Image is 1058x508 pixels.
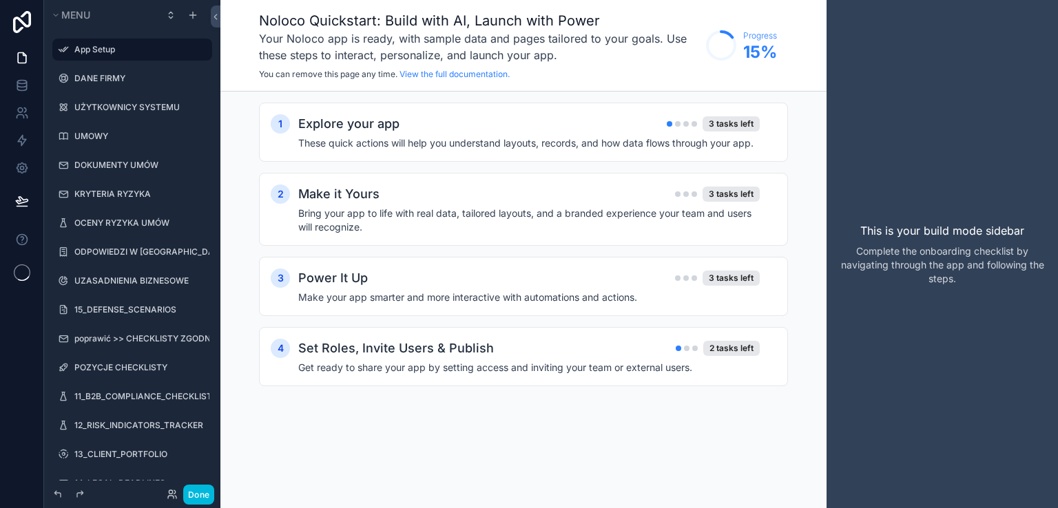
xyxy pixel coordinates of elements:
[271,268,290,288] div: 3
[74,246,209,257] label: ODPOWIEDZI W [GEOGRAPHIC_DATA]
[74,420,204,431] label: 12_RISK_INDICATORS_TRACKER
[74,160,204,171] label: DOKUMENTY UMÓW
[74,44,204,55] label: App Setup
[74,362,204,373] label: POZYCJE CHECKLISTY
[74,189,204,200] label: KRYTERIA RYZYKA
[703,187,760,202] div: 3 tasks left
[860,222,1024,239] p: This is your build mode sidebar
[74,391,209,402] label: 11_B2B_COMPLIANCE_CHECKLIST
[743,41,777,63] span: 15 %
[743,30,777,41] span: Progress
[298,184,380,204] h2: Make it Yours
[298,339,494,358] h2: Set Roles, Invite Users & Publish
[703,116,760,131] div: 3 tasks left
[183,485,214,505] button: Done
[220,92,827,423] div: scrollable content
[298,207,760,234] h4: Bring your app to life with real data, tailored layouts, and a branded experience your team and u...
[61,9,90,21] span: Menu
[298,114,400,134] h2: Explore your app
[400,69,510,79] a: View the full documentation.
[271,114,290,134] div: 1
[271,339,290,358] div: 4
[703,341,760,356] div: 2 tasks left
[703,271,760,286] div: 3 tasks left
[74,131,204,142] label: UMOWY
[298,268,368,288] h2: Power It Up
[74,102,204,113] label: UŻYTKOWNICY SYSTEMU
[74,478,204,489] label: 14_LEGAL_DEADLINES
[74,449,204,460] label: 13_CLIENT_PORTFOLIO
[838,244,1047,286] p: Complete the onboarding checklist by navigating through the app and following the steps.
[74,218,204,229] label: OCENY RYZYKA UMÓW
[298,136,760,150] h4: These quick actions will help you understand layouts, records, and how data flows through your app.
[298,290,760,304] h4: Make your app smarter and more interactive with automations and actions.
[259,30,699,63] h3: Your Noloco app is ready, with sample data and pages tailored to your goals. Use these steps to i...
[74,333,209,344] label: poprawić >> CHECKLISTY ZGODNOŚCI
[50,6,157,25] button: Menu
[271,184,290,204] div: 2
[74,275,204,286] label: UZASADNIENIA BIZNESOWE
[74,304,204,315] label: 15_DEFENSE_SCENARIOS
[259,69,397,79] span: You can remove this page any time.
[74,73,204,84] label: DANE FIRMY
[298,361,760,374] h4: Get ready to share your app by setting access and inviting your team or external users.
[259,11,699,30] h1: Noloco Quickstart: Build with AI, Launch with Power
